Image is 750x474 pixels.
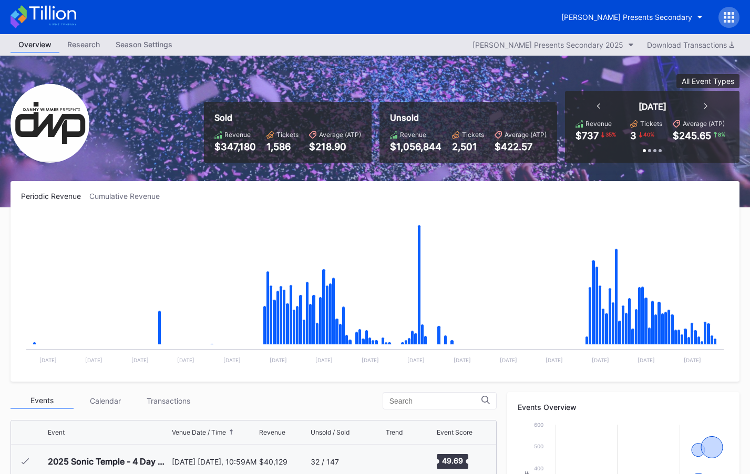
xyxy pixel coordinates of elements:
div: [PERSON_NAME] Presents Secondary 2025 [472,40,623,49]
text: [DATE] [684,357,701,363]
text: [DATE] [407,357,425,363]
div: Tickets [462,131,484,139]
div: Average (ATP) [683,120,725,128]
div: Research [59,37,108,52]
div: Average (ATP) [319,131,361,139]
div: Revenue [224,131,251,139]
text: [DATE] [362,357,379,363]
text: [DATE] [131,357,149,363]
button: Download Transactions [642,38,739,52]
div: $1,056,844 [390,141,441,152]
div: Periodic Revenue [21,192,89,201]
button: [PERSON_NAME] Presents Secondary [553,7,711,27]
svg: Chart title [21,214,729,371]
div: Average (ATP) [505,131,547,139]
input: Search [389,397,481,405]
text: [DATE] [638,357,655,363]
div: Unsold [390,112,547,123]
div: Revenue [400,131,426,139]
text: [DATE] [39,357,57,363]
text: [DATE] [592,357,609,363]
div: Cumulative Revenue [89,192,168,201]
div: Calendar [74,393,137,409]
div: $422.57 [495,141,547,152]
div: Venue Date / Time [172,428,226,436]
div: Season Settings [108,37,180,52]
a: Season Settings [108,37,180,53]
text: [DATE] [315,357,333,363]
div: $40,129 [259,457,287,466]
div: Transactions [137,393,200,409]
div: 2,501 [452,141,484,152]
div: Tickets [640,120,662,128]
text: [DATE] [270,357,287,363]
text: [DATE] [177,357,194,363]
div: Revenue [259,428,285,436]
div: Events Overview [518,403,729,412]
div: 1,586 [266,141,299,152]
div: [DATE] [639,101,666,112]
div: 35 % [604,130,617,139]
text: [DATE] [85,357,102,363]
button: All Event Types [676,74,739,88]
div: 3 [630,130,636,141]
div: 2025 Sonic Temple - 4 Day Pass (5/8 - 5/11) (Metallica, Korn, Linkin [PERSON_NAME], [PERSON_NAME]... [48,456,169,467]
text: [DATE] [500,357,517,363]
div: $347,180 [214,141,256,152]
text: 49.69 [442,456,463,465]
text: [DATE] [454,357,471,363]
div: All Event Types [682,77,734,86]
div: Event [48,428,65,436]
div: [DATE] [DATE], 10:59AM [172,457,257,466]
button: [PERSON_NAME] Presents Secondary 2025 [467,38,639,52]
div: Download Transactions [647,40,734,49]
text: [DATE] [546,357,563,363]
div: 32 / 147 [311,457,339,466]
div: Events [11,393,74,409]
div: Event Score [437,428,472,436]
img: Danny_Wimmer_Presents_Secondary.png [11,84,89,163]
div: Sold [214,112,361,123]
div: $737 [576,130,599,141]
div: Revenue [585,120,612,128]
text: 400 [534,465,543,471]
text: 600 [534,422,543,428]
div: Unsold / Sold [311,428,350,436]
div: 40 % [642,130,655,139]
div: $245.65 [673,130,711,141]
text: 500 [534,443,543,449]
div: [PERSON_NAME] Presents Secondary [561,13,692,22]
text: [DATE] [223,357,241,363]
a: Overview [11,37,59,53]
div: Tickets [276,131,299,139]
a: Research [59,37,108,53]
div: 8 % [717,130,726,139]
div: Trend [386,428,403,436]
div: $218.90 [309,141,361,152]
